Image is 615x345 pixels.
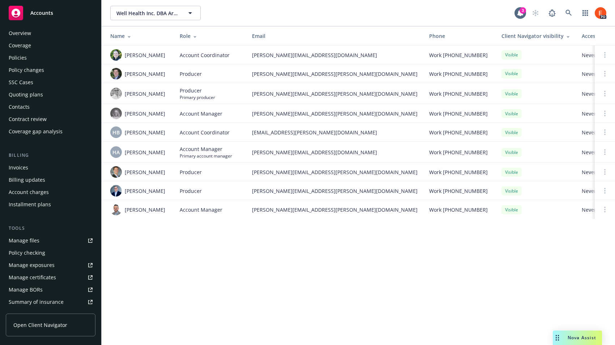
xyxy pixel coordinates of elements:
[9,101,30,113] div: Contacts
[9,186,49,198] div: Account charges
[252,129,418,136] span: [EMAIL_ADDRESS][PERSON_NAME][DOMAIN_NAME]
[13,321,67,329] span: Open Client Navigator
[553,331,562,345] div: Drag to move
[180,110,222,117] span: Account Manager
[180,153,232,159] span: Primary account manager
[9,89,43,100] div: Quoting plans
[6,113,95,125] a: Contract review
[9,259,55,271] div: Manage exposures
[520,7,526,14] div: 3
[6,235,95,246] a: Manage files
[110,204,122,215] img: photo
[6,199,95,210] a: Installment plans
[501,89,522,98] div: Visible
[6,77,95,88] a: SSC Cases
[568,335,596,341] span: Nova Assist
[429,70,488,78] span: Work [PHONE_NUMBER]
[112,148,120,156] span: HA
[110,166,122,178] img: photo
[9,52,27,64] div: Policies
[595,7,606,19] img: photo
[528,6,543,20] a: Start snowing
[180,32,240,40] div: Role
[6,259,95,271] span: Manage exposures
[252,51,418,59] span: [PERSON_NAME][EMAIL_ADDRESS][DOMAIN_NAME]
[429,110,488,117] span: Work [PHONE_NUMBER]
[429,51,488,59] span: Work [PHONE_NUMBER]
[6,152,95,159] div: Billing
[501,32,570,40] div: Client Navigator visibility
[110,6,201,20] button: Well Health Inc. DBA Artera
[561,6,576,20] a: Search
[9,272,56,283] div: Manage certificates
[6,296,95,308] a: Summary of insurance
[252,148,418,156] span: [PERSON_NAME][EMAIL_ADDRESS][DOMAIN_NAME]
[9,64,44,76] div: Policy changes
[180,70,202,78] span: Producer
[110,185,122,197] img: photo
[180,94,215,100] span: Primary producer
[125,51,165,59] span: [PERSON_NAME]
[429,206,488,214] span: Work [PHONE_NUMBER]
[9,174,45,186] div: Billing updates
[110,108,122,119] img: photo
[501,109,522,118] div: Visible
[6,225,95,232] div: Tools
[501,50,522,59] div: Visible
[9,235,39,246] div: Manage files
[252,168,418,176] span: [PERSON_NAME][EMAIL_ADDRESS][PERSON_NAME][DOMAIN_NAME]
[6,52,95,64] a: Policies
[252,90,418,98] span: [PERSON_NAME][EMAIL_ADDRESS][PERSON_NAME][DOMAIN_NAME]
[180,129,230,136] span: Account Coordinator
[501,168,522,177] div: Visible
[429,32,490,40] div: Phone
[429,187,488,195] span: Work [PHONE_NUMBER]
[429,90,488,98] span: Work [PHONE_NUMBER]
[30,10,53,16] span: Accounts
[9,247,45,259] div: Policy checking
[429,168,488,176] span: Work [PHONE_NUMBER]
[252,187,418,195] span: [PERSON_NAME][EMAIL_ADDRESS][PERSON_NAME][DOMAIN_NAME]
[6,162,95,173] a: Invoices
[6,186,95,198] a: Account charges
[501,205,522,214] div: Visible
[501,186,522,195] div: Visible
[6,101,95,113] a: Contacts
[9,284,43,296] div: Manage BORs
[6,40,95,51] a: Coverage
[429,129,488,136] span: Work [PHONE_NUMBER]
[125,206,165,214] span: [PERSON_NAME]
[110,32,168,40] div: Name
[125,70,165,78] span: [PERSON_NAME]
[6,89,95,100] a: Quoting plans
[252,206,418,214] span: [PERSON_NAME][EMAIL_ADDRESS][PERSON_NAME][DOMAIN_NAME]
[180,51,230,59] span: Account Coordinator
[6,126,95,137] a: Coverage gap analysis
[553,331,602,345] button: Nova Assist
[180,187,202,195] span: Producer
[180,87,215,94] span: Producer
[125,90,165,98] span: [PERSON_NAME]
[9,77,33,88] div: SSC Cases
[9,162,28,173] div: Invoices
[429,148,488,156] span: Work [PHONE_NUMBER]
[6,3,95,23] a: Accounts
[252,110,418,117] span: [PERSON_NAME][EMAIL_ADDRESS][PERSON_NAME][DOMAIN_NAME]
[6,284,95,296] a: Manage BORs
[501,148,522,157] div: Visible
[125,187,165,195] span: [PERSON_NAME]
[110,88,122,99] img: photo
[252,32,418,40] div: Email
[252,70,418,78] span: [PERSON_NAME][EMAIL_ADDRESS][PERSON_NAME][DOMAIN_NAME]
[6,247,95,259] a: Policy checking
[578,6,593,20] a: Switch app
[180,168,202,176] span: Producer
[180,145,232,153] span: Account Manager
[6,272,95,283] a: Manage certificates
[9,113,47,125] div: Contract review
[6,27,95,39] a: Overview
[112,129,120,136] span: HB
[110,68,122,79] img: photo
[125,129,165,136] span: [PERSON_NAME]
[501,69,522,78] div: Visible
